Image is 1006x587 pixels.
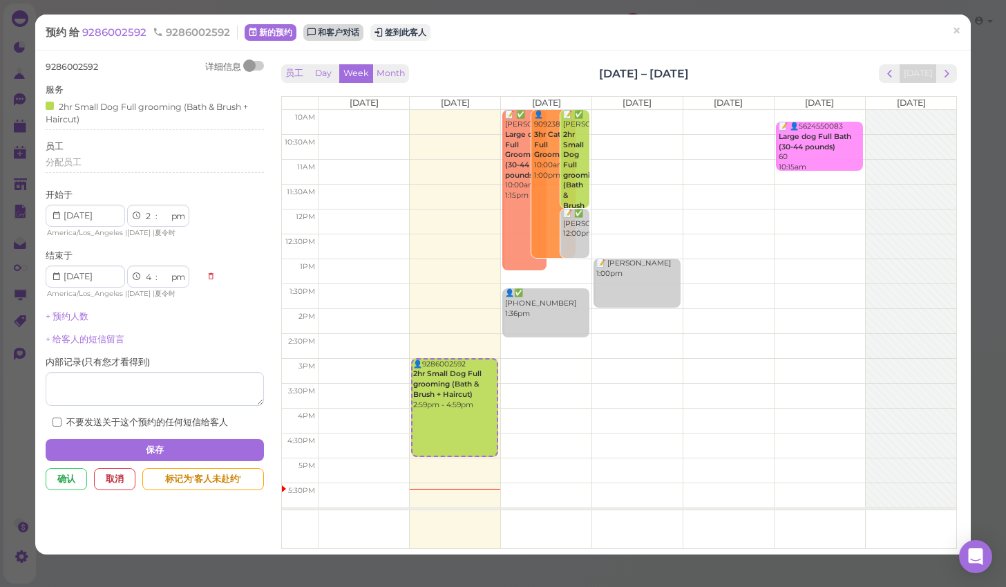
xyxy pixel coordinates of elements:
[412,360,497,410] div: 👤9286002592 2:59pm - 4:59pm
[46,250,73,262] label: 结束于
[339,64,373,83] button: Week
[532,97,561,108] span: [DATE]
[285,138,315,147] span: 10:30am
[46,84,64,96] label: 服务
[296,212,315,221] span: 12pm
[599,66,689,82] h2: [DATE] – [DATE]
[350,97,379,108] span: [DATE]
[46,140,64,153] label: 员工
[46,288,200,300] div: | |
[281,64,307,83] button: 员工
[370,24,430,41] button: 签到此客人
[879,64,900,83] button: prev
[245,24,296,41] a: 新的预约
[142,468,264,490] div: 标记为'客人未赴约'
[413,369,482,398] b: 2hr Small Dog Full grooming (Bath & Brush + Haircut)
[298,461,315,470] span: 5pm
[298,411,315,420] span: 4pm
[46,468,87,490] div: 确认
[714,97,743,108] span: [DATE]
[897,97,926,108] span: [DATE]
[372,64,409,83] button: Month
[46,189,73,201] label: 开始于
[297,162,315,171] span: 11am
[288,486,315,495] span: 5:30pm
[47,289,123,298] span: America/Los_Angeles
[534,130,571,159] b: 3hr Cats Full Grooming
[46,311,88,322] a: + 预约人数
[205,61,241,73] div: 详细信息
[307,64,340,83] button: Day
[46,99,260,126] div: 2hr Small Dog Full grooming (Bath & Brush + Haircut)
[288,386,315,395] span: 3:30pm
[779,132,851,151] b: Large dog Full Bath (30-44 pounds)
[298,362,315,371] span: 3pm
[936,64,958,83] button: next
[805,97,834,108] span: [DATE]
[505,130,542,180] b: Large dog Full Grooming (30-44 pounds)
[155,289,175,298] span: 夏令时
[46,26,238,39] div: 预约 给
[153,26,230,39] span: 9286002592
[46,334,124,344] a: + 给客人的短信留言
[944,16,969,48] a: ×
[47,228,123,237] span: America/Los_Angeles
[287,436,315,445] span: 4:30pm
[46,356,150,369] label: 内部记录 ( 只有您才看得到 )
[952,21,961,41] span: ×
[290,287,315,296] span: 1:30pm
[504,288,589,319] div: 👤✅ [PHONE_NUMBER] 1:36pm
[298,312,315,321] span: 2pm
[959,540,992,573] div: Open Intercom Messenger
[46,157,82,167] span: 分配员工
[295,113,315,122] span: 10am
[533,110,576,181] div: 👤9092384759 10:00am - 1:00pm
[441,97,470,108] span: [DATE]
[53,416,228,429] label: 不要发送关于这个预约的任何短信给客人
[46,439,264,461] button: 保存
[155,228,175,237] span: 夏令时
[46,227,200,239] div: | |
[82,26,149,39] a: 9286002592
[303,24,363,41] a: 和客户对话
[504,110,547,201] div: 📝 ✅ [PERSON_NAME] 10:00am - 1:15pm
[53,418,61,427] input: 不要发送关于这个预约的任何短信给客人
[562,209,589,239] div: 📝 ✅ [PERSON_NAME] 12:00pm
[300,262,315,271] span: 1pm
[562,110,589,262] div: 📝 ✅ [PERSON_NAME] 10:00am - 12:00pm
[94,468,135,490] div: 取消
[46,62,98,72] span: 9286002592
[287,187,315,196] span: 11:30am
[900,64,937,83] button: [DATE]
[285,237,315,246] span: 12:30pm
[127,228,151,237] span: [DATE]
[778,122,863,172] div: 📝 👤5624550083 60 10:15am
[563,130,600,230] b: 2hr Small Dog Full grooming (Bath & Brush + Haircut)
[127,289,151,298] span: [DATE]
[623,97,652,108] span: [DATE]
[596,259,681,279] div: 📝 [PERSON_NAME] 1:00pm
[288,337,315,346] span: 2:30pm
